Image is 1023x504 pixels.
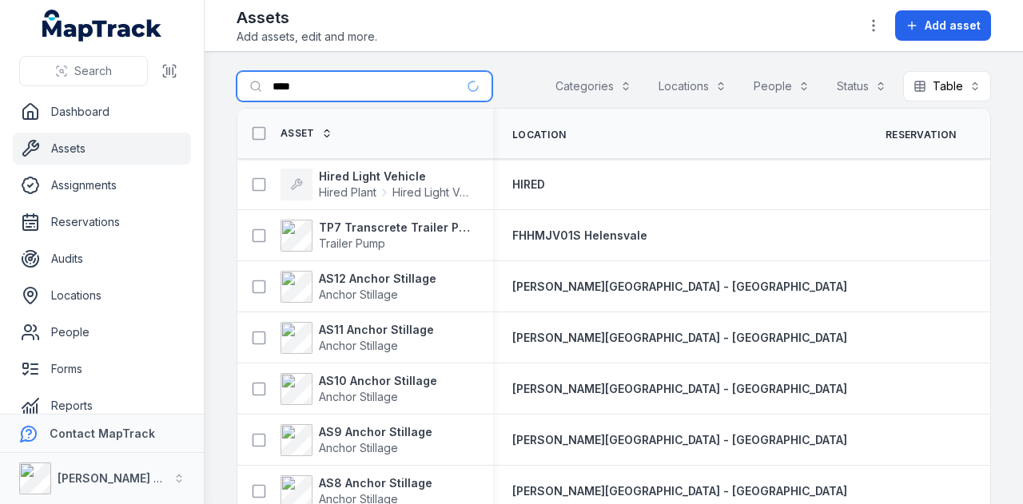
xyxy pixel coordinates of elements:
span: Hired Light Vehicle [392,185,474,200]
button: Search [19,56,148,86]
a: MapTrack [42,10,162,42]
button: Status [826,71,897,101]
button: Add asset [895,10,991,41]
a: AS12 Anchor StillageAnchor Stillage [281,271,436,303]
a: Asset [281,127,332,140]
span: [PERSON_NAME][GEOGRAPHIC_DATA] - [GEOGRAPHIC_DATA] [512,382,847,395]
span: Trailer Pump [319,236,385,250]
a: [PERSON_NAME][GEOGRAPHIC_DATA] - [GEOGRAPHIC_DATA] [512,432,847,448]
span: Anchor Stillage [319,390,398,403]
a: TP7 Transcrete Trailer PumpTrailer Pump [281,220,474,252]
a: Dashboard [13,96,191,128]
strong: AS12 Anchor Stillage [319,271,436,287]
span: FHHMJV01S Helensvale [512,228,647,242]
a: Hired Light VehicleHired PlantHired Light Vehicle [281,169,474,200]
a: HIRED [512,177,545,192]
span: [PERSON_NAME][GEOGRAPHIC_DATA] - [GEOGRAPHIC_DATA] [512,433,847,446]
a: [PERSON_NAME][GEOGRAPHIC_DATA] - [GEOGRAPHIC_DATA] [512,279,847,295]
span: Asset [281,127,315,140]
button: Table [903,71,991,101]
strong: TP7 Transcrete Trailer Pump [319,220,474,236]
a: Locations [13,280,191,312]
a: Reports [13,390,191,422]
a: AS10 Anchor StillageAnchor Stillage [281,373,437,405]
strong: AS10 Anchor Stillage [319,373,437,389]
span: [PERSON_NAME][GEOGRAPHIC_DATA] - [GEOGRAPHIC_DATA] [512,280,847,293]
span: Add asset [925,18,981,34]
span: Anchor Stillage [319,441,398,454]
span: Reservation [886,129,956,141]
span: Location [512,129,566,141]
a: Reservations [13,206,191,238]
a: AS9 Anchor StillageAnchor Stillage [281,424,432,456]
strong: Hired Light Vehicle [319,169,474,185]
button: Locations [648,71,737,101]
strong: AS9 Anchor Stillage [319,424,432,440]
a: Assets [13,133,191,165]
span: HIRED [512,177,545,191]
span: Anchor Stillage [319,288,398,301]
span: Anchor Stillage [319,339,398,352]
a: [PERSON_NAME][GEOGRAPHIC_DATA] - [GEOGRAPHIC_DATA] [512,483,847,499]
button: Categories [545,71,642,101]
strong: [PERSON_NAME] Group [58,471,189,485]
a: FHHMJV01S Helensvale [512,228,647,244]
strong: AS8 Anchor Stillage [319,475,432,491]
a: People [13,316,191,348]
strong: AS11 Anchor Stillage [319,322,434,338]
h2: Assets [237,6,377,29]
a: [PERSON_NAME][GEOGRAPHIC_DATA] - [GEOGRAPHIC_DATA] [512,330,847,346]
span: [PERSON_NAME][GEOGRAPHIC_DATA] - [GEOGRAPHIC_DATA] [512,331,847,344]
button: People [743,71,820,101]
span: Search [74,63,112,79]
strong: Contact MapTrack [50,427,155,440]
a: Assignments [13,169,191,201]
span: Add assets, edit and more. [237,29,377,45]
a: AS11 Anchor StillageAnchor Stillage [281,322,434,354]
a: Forms [13,353,191,385]
a: [PERSON_NAME][GEOGRAPHIC_DATA] - [GEOGRAPHIC_DATA] [512,381,847,397]
span: [PERSON_NAME][GEOGRAPHIC_DATA] - [GEOGRAPHIC_DATA] [512,484,847,498]
a: Audits [13,243,191,275]
span: Hired Plant [319,185,376,200]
